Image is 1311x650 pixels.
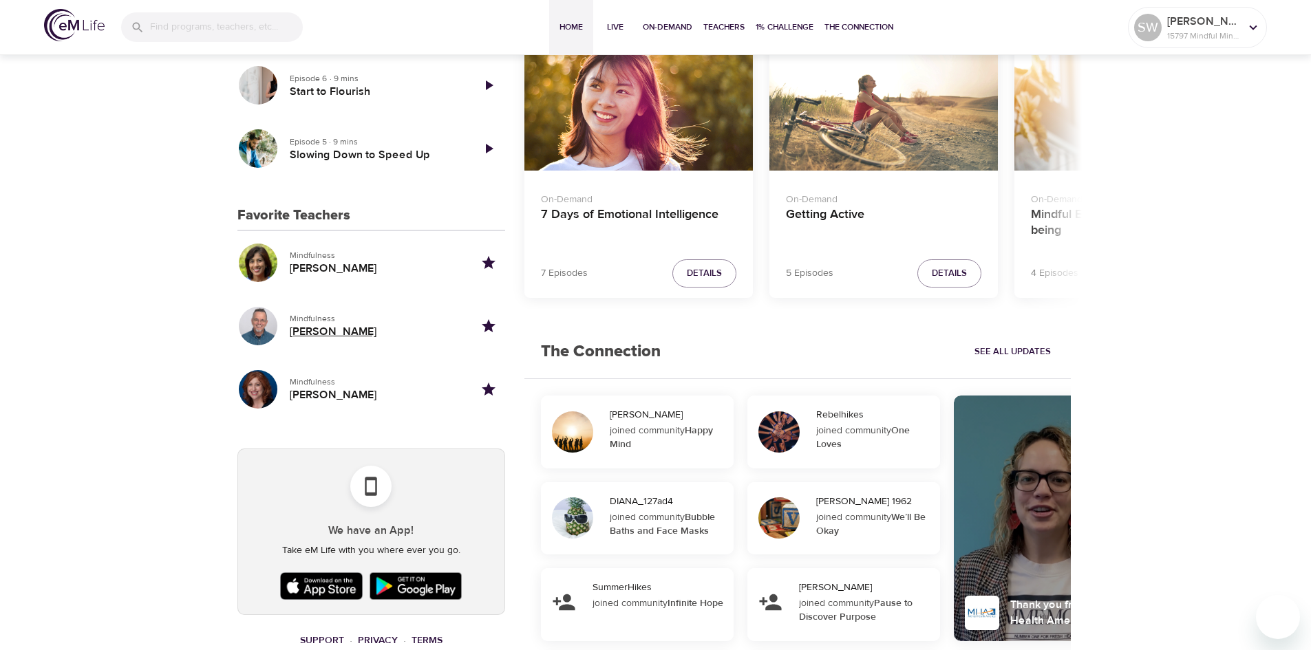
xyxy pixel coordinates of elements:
div: Rebelhikes [816,408,935,422]
div: joined community [610,510,725,538]
a: Play Episode [472,69,505,102]
p: On-Demand [786,187,981,207]
span: Details [687,266,722,281]
p: On-Demand [1031,187,1226,207]
p: 15797 Mindful Minutes [1167,30,1240,42]
button: Start to Flourish [237,65,279,106]
div: joined community [799,596,931,624]
button: Details [672,259,736,288]
button: Profile for Alisha Aum [237,242,279,283]
a: Play Episode [472,132,505,165]
button: Profile for Elaine Smookler [237,369,279,410]
h5: [PERSON_NAME] [290,261,461,276]
button: 7 Days of Emotional Intelligence [524,43,753,171]
a: Terms [412,634,443,647]
strong: We’ll Be Okay [816,511,926,537]
span: Live [599,20,632,34]
h5: [PERSON_NAME] [290,325,461,339]
p: On-Demand [541,187,736,207]
li: · [403,631,406,650]
p: Mindfulness [290,249,461,261]
span: Details [932,266,967,281]
div: [PERSON_NAME] 1962 [816,495,935,508]
a: Privacy [358,634,398,647]
div: Thank you from Mental Health America. [1010,597,1136,629]
p: Mindfulness [290,312,461,325]
div: [PERSON_NAME] [799,581,935,594]
a: Support [300,634,344,647]
p: Take eM Life with you where ever you go. [249,543,493,558]
h5: Start to Flourish [290,85,461,99]
span: 1% Challenge [756,20,813,34]
button: Profile for Elmo Shade [237,305,279,347]
h4: Mindful Eating: A Path to Well-being [1031,207,1226,240]
p: 5 Episodes [786,266,833,281]
button: Slowing Down to Speed Up [237,128,279,169]
strong: Pause to Discover Purpose [799,597,913,623]
div: DIANA_127ad4 [610,495,728,508]
li: · [350,631,352,650]
h2: The Connection [524,325,677,378]
img: Google Play Store [366,569,465,603]
span: The Connection [824,20,893,34]
a: See All Updates [971,341,1054,362]
p: Mindfulness [290,376,461,388]
strong: Infinite Hope [668,597,723,609]
p: Episode 5 · 9 mins [290,136,461,148]
p: Episode 6 · 9 mins [290,72,461,85]
div: joined community [816,510,931,538]
p: [PERSON_NAME] [1167,13,1240,30]
strong: Bubble Baths and Face Masks [610,511,715,537]
div: SummerHikes [593,581,728,594]
div: joined community [816,424,931,451]
span: See All Updates [974,344,1051,360]
strong: Happy Mind [610,424,713,451]
p: 7 Episodes [541,266,588,281]
nav: breadcrumb [237,631,505,650]
h5: [PERSON_NAME] [290,388,461,402]
div: joined community [593,596,725,610]
h3: Favorite Teachers [237,208,350,224]
img: Apple App Store [277,569,366,603]
div: joined community [610,424,725,451]
button: Details [917,259,981,288]
div: [PERSON_NAME] [610,408,728,422]
h5: We have an App! [249,523,493,538]
h4: Getting Active [786,207,981,240]
div: SW [1134,14,1162,41]
button: Getting Active [769,43,998,171]
button: Mindful Eating: A Path to Well-being [1014,43,1243,171]
input: Find programs, teachers, etc... [150,12,303,42]
span: Teachers [703,20,745,34]
iframe: Button to launch messaging window [1256,595,1300,639]
span: On-Demand [643,20,692,34]
p: 4 Episodes [1031,266,1078,281]
h4: 7 Days of Emotional Intelligence [541,207,736,240]
strong: One Loves [816,424,910,451]
h5: Slowing Down to Speed Up [290,148,461,162]
span: Home [555,20,588,34]
img: logo [44,9,105,41]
